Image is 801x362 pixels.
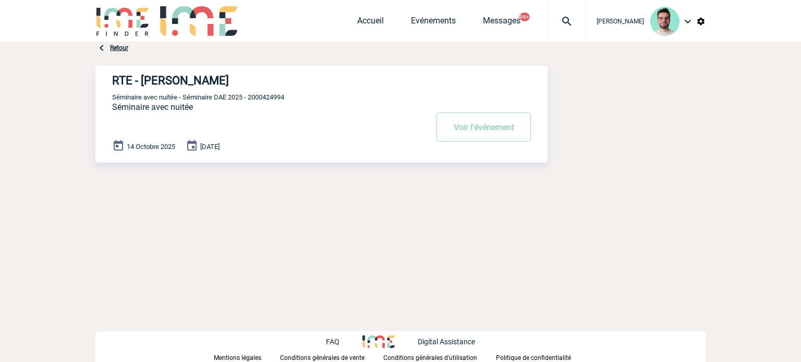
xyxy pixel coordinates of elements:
a: Messages [483,16,520,30]
button: Voir l'événement [436,113,531,142]
a: Conditions générales de vente [280,352,383,362]
p: Digital Assistance [418,338,475,346]
a: FAQ [326,336,362,346]
a: Evénements [411,16,456,30]
p: Conditions générales de vente [280,354,365,361]
button: 99+ [519,13,530,21]
p: Conditions générales d'utilisation [383,354,477,361]
a: Retour [110,44,128,52]
p: Mentions légales [214,354,261,361]
p: FAQ [326,338,339,346]
span: Séminaire avec nuitée [112,102,193,112]
span: [PERSON_NAME] [597,18,644,25]
span: [DATE] [200,143,220,151]
a: Conditions générales d'utilisation [383,352,496,362]
a: Politique de confidentialité [496,352,588,362]
a: Accueil [357,16,384,30]
p: Politique de confidentialité [496,354,571,361]
img: 121547-2.png [650,7,679,36]
img: IME-Finder [95,6,150,36]
span: Séminaire avec nuitée - Séminaire DAE 2025 - 2000424994 [112,93,284,101]
a: Mentions légales [214,352,280,362]
span: 14 Octobre 2025 [127,143,175,151]
h4: RTE - [PERSON_NAME] [112,74,396,87]
img: http://www.idealmeetingsevents.fr/ [362,335,395,348]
